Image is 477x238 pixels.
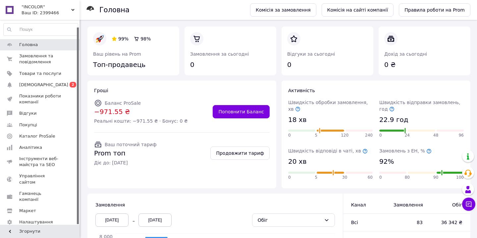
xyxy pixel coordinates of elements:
h1: Головна [99,6,130,14]
div: [DATE] [95,213,129,227]
span: Замовлення [394,202,423,208]
span: −971.55 ₴ [94,107,188,117]
a: Продовжити тариф [210,147,270,160]
span: Маркет [19,208,36,214]
span: 100 [456,175,464,180]
span: Каталог ProSale [19,133,55,139]
span: 240 [365,133,373,138]
div: [DATE] [138,213,172,227]
span: Налаштування [19,219,53,225]
span: 90 [433,175,438,180]
span: Всi [351,220,358,225]
a: Поповнити Баланс [213,105,270,118]
button: Чат з покупцем [462,198,475,211]
span: Гаманець компанії [19,191,61,203]
span: 0 [288,175,291,180]
span: Замовлень з ЕН, % [379,148,432,153]
span: [DEMOGRAPHIC_DATA] [19,82,68,88]
span: Швидкість відправки замовлень, год [379,100,460,112]
span: Інструменти веб-майстра та SEO [19,156,61,168]
span: Діє до: [DATE] [94,159,157,166]
span: Замовлення [95,202,125,208]
span: 36 342 ₴ [436,219,462,226]
span: Аналітика [19,145,42,150]
span: 48 [433,133,438,138]
span: 5 [315,133,318,138]
span: Відгуки [19,110,36,116]
span: Товари та послуги [19,71,61,77]
span: 0 [288,133,291,138]
div: Обіг [258,216,321,224]
span: 0 [379,133,382,138]
span: 92% [379,157,394,166]
span: 24 [405,133,410,138]
span: 83 [394,219,423,226]
span: 30 [342,175,347,180]
span: 18 хв [288,115,306,125]
a: Правила роботи на Prom [399,3,470,17]
span: 20 хв [288,157,306,166]
span: Швидкість обробки замовлення, хв [288,100,368,112]
span: 0 [379,175,382,180]
span: 120 [341,133,348,138]
span: 96 [459,133,464,138]
a: Комісія на сайті компанії [322,3,394,17]
a: Комісія за замовлення [250,3,316,17]
span: Канал [351,202,366,208]
span: Ваш поточний тариф [105,142,157,147]
span: Замовлення та повідомлення [19,53,61,65]
span: Головна [19,42,38,48]
span: 80 [405,175,410,180]
input: Пошук [4,24,78,35]
span: 2 [70,82,76,88]
span: Баланс ProSale [105,100,141,106]
span: Реальні кошти: −971.55 ₴ · Бонус: 0 ₴ [94,118,188,124]
span: Покупці [19,122,37,128]
span: 98% [140,36,151,41]
div: Ваш ID: 2399466 [22,10,79,16]
span: Управління сайтом [19,173,61,185]
span: 5 [315,175,318,180]
span: 60 [368,175,373,180]
span: 99% [118,36,129,41]
span: Обіг [436,202,462,208]
span: Показники роботи компанії [19,93,61,105]
span: Активність [288,88,315,93]
span: Гроші [94,88,108,93]
span: "INCOLOR" [22,4,71,10]
span: 22.9 год [379,115,408,125]
span: Prom топ [94,149,157,158]
span: Швидкість відповіді в чаті, хв [288,148,368,153]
